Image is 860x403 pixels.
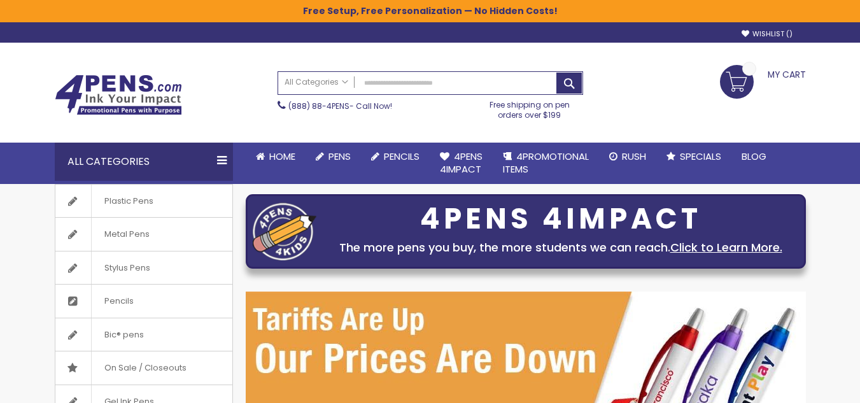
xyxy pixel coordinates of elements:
[742,150,766,163] span: Blog
[55,218,232,251] a: Metal Pens
[55,185,232,218] a: Plastic Pens
[361,143,430,171] a: Pencils
[288,101,349,111] a: (888) 88-4PENS
[55,318,232,351] a: Bic® pens
[269,150,295,163] span: Home
[384,150,419,163] span: Pencils
[306,143,361,171] a: Pens
[246,143,306,171] a: Home
[503,150,589,176] span: 4PROMOTIONAL ITEMS
[670,239,782,255] a: Click to Learn More.
[680,150,721,163] span: Specials
[55,251,232,285] a: Stylus Pens
[328,150,351,163] span: Pens
[91,251,163,285] span: Stylus Pens
[55,285,232,318] a: Pencils
[253,202,316,260] img: four_pen_logo.png
[288,101,392,111] span: - Call Now!
[91,318,157,351] span: Bic® pens
[323,206,799,232] div: 4PENS 4IMPACT
[493,143,599,184] a: 4PROMOTIONALITEMS
[278,72,355,93] a: All Categories
[91,218,162,251] span: Metal Pens
[440,150,483,176] span: 4Pens 4impact
[476,95,583,120] div: Free shipping on pen orders over $199
[55,74,182,115] img: 4Pens Custom Pens and Promotional Products
[285,77,348,87] span: All Categories
[731,143,777,171] a: Blog
[742,29,793,39] a: Wishlist
[91,285,146,318] span: Pencils
[430,143,493,184] a: 4Pens4impact
[599,143,656,171] a: Rush
[91,351,199,385] span: On Sale / Closeouts
[91,185,166,218] span: Plastic Pens
[323,239,799,257] div: The more pens you buy, the more students we can reach.
[55,143,233,181] div: All Categories
[656,143,731,171] a: Specials
[622,150,646,163] span: Rush
[55,351,232,385] a: On Sale / Closeouts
